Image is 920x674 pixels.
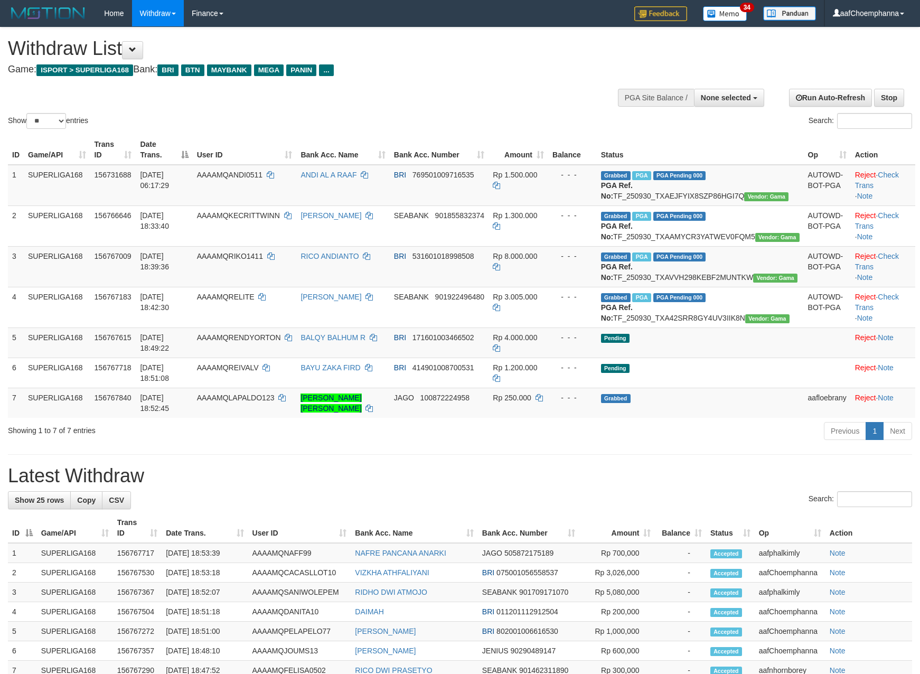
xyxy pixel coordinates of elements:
span: 156767009 [95,252,132,260]
span: Rp 1.200.000 [493,363,537,372]
td: 5 [8,622,37,641]
th: Bank Acc. Number: activate to sort column ascending [390,135,489,165]
a: Note [830,588,846,596]
span: [DATE] 18:52:45 [140,394,169,413]
td: TF_250930_TXAVVH298KEBF2MUNTKW [597,246,804,287]
span: Copy 100872224958 to clipboard [420,394,470,402]
td: [DATE] 18:53:39 [162,543,248,563]
td: SUPERLIGA168 [37,583,113,602]
span: Marked by aafheankoy [632,212,651,221]
td: - [655,622,706,641]
td: SUPERLIGA168 [24,287,90,327]
a: [PERSON_NAME] [355,627,416,635]
img: Button%20Memo.svg [703,6,747,21]
span: ... [319,64,333,76]
span: Rp 1.500.000 [493,171,537,179]
a: ANDI AL A RAAF [301,171,356,179]
span: Copy 505872175189 to clipboard [504,549,553,557]
th: Trans ID: activate to sort column ascending [90,135,136,165]
td: AAAAMQDANITA10 [248,602,351,622]
td: aafphalkimly [755,543,825,563]
span: Copy 075001056558537 to clipboard [496,568,558,577]
td: [DATE] 18:51:18 [162,602,248,622]
span: Copy 011201112912504 to clipboard [496,607,558,616]
span: Accepted [710,569,742,578]
span: Rp 1.300.000 [493,211,537,220]
td: 156767530 [113,563,162,583]
span: MAYBANK [207,64,251,76]
div: - - - [552,210,593,221]
a: Show 25 rows [8,491,71,509]
span: Copy 769501009716535 to clipboard [412,171,474,179]
td: [DATE] 18:48:10 [162,641,248,661]
td: · · [851,205,915,246]
a: Note [857,192,873,200]
span: Accepted [710,608,742,617]
span: Accepted [710,588,742,597]
a: VIZKHA ATHFALIYANI [355,568,429,577]
span: Marked by aafheankoy [632,293,651,302]
a: RICO ANDIANTO [301,252,359,260]
span: 156767615 [95,333,132,342]
td: · [851,358,915,388]
td: AUTOWD-BOT-PGA [804,165,851,206]
td: · · [851,246,915,287]
span: PGA Pending [653,212,706,221]
div: - - - [552,170,593,180]
th: ID [8,135,24,165]
td: aafphalkimly [755,583,825,602]
td: aafChoemphanna [755,641,825,661]
th: Game/API: activate to sort column ascending [37,513,113,543]
span: BTN [181,64,204,76]
span: Vendor URL: https://trx31.1velocity.biz [744,192,788,201]
span: Vendor URL: https://trx31.1velocity.biz [755,233,800,242]
th: Trans ID: activate to sort column ascending [113,513,162,543]
span: ISPORT > SUPERLIGA168 [36,64,133,76]
span: Rp 250.000 [493,394,531,402]
div: - - - [552,292,593,302]
td: 156767717 [113,543,162,563]
h1: Withdraw List [8,38,603,59]
td: - [655,583,706,602]
td: 156767367 [113,583,162,602]
a: Reject [855,252,876,260]
a: Previous [824,422,866,440]
td: aafChoemphanna [755,563,825,583]
input: Search: [837,113,912,129]
a: [PERSON_NAME] [PERSON_NAME] [301,394,361,413]
td: [DATE] 18:53:18 [162,563,248,583]
input: Search: [837,491,912,507]
span: SEABANK [394,293,429,301]
th: Op: activate to sort column ascending [804,135,851,165]
td: SUPERLIGA168 [24,165,90,206]
td: Rp 5,080,000 [579,583,655,602]
span: [DATE] 06:17:29 [140,171,169,190]
th: Amount: activate to sort column ascending [489,135,548,165]
div: - - - [552,392,593,403]
label: Show entries [8,113,88,129]
select: Showentries [26,113,66,129]
td: 3 [8,246,24,287]
img: MOTION_logo.png [8,5,88,21]
a: Note [857,232,873,241]
span: None selected [701,93,751,102]
td: TF_250930_TXAEJFYIX8SZP86HGI7Q [597,165,804,206]
a: Note [878,363,894,372]
td: Rp 200,000 [579,602,655,622]
a: Reject [855,363,876,372]
span: BRI [394,363,406,372]
th: Game/API: activate to sort column ascending [24,135,90,165]
span: [DATE] 18:33:40 [140,211,169,230]
span: AAAAMQREIVALV [197,363,259,372]
span: BRI [482,568,494,577]
span: Copy 802001006616530 to clipboard [496,627,558,635]
span: 156767183 [95,293,132,301]
td: SUPERLIGA168 [24,388,90,418]
td: AAAAMQSANIWOLEPEM [248,583,351,602]
span: BRI [157,64,178,76]
a: Check Trans [855,252,899,271]
span: JAGO [394,394,414,402]
td: 3 [8,583,37,602]
td: 2 [8,205,24,246]
h4: Game: Bank: [8,64,603,75]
